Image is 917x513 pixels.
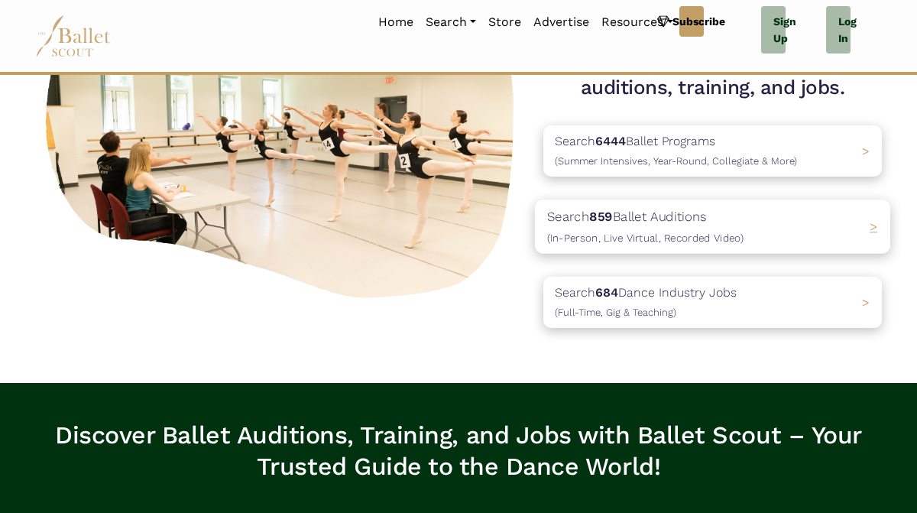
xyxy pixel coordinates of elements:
[555,307,676,318] span: (Full-Time, Gig & Teaching)
[555,283,737,322] p: Search Dance Industry Jobs
[35,420,882,483] h3: Discover Ballet Auditions, Training, and Jobs with Ballet Scout – Your Trusted Guide to the Dance...
[555,131,797,170] p: Search Ballet Programs
[862,144,870,158] span: >
[372,6,420,38] a: Home
[543,125,882,177] a: Search6444Ballet Programs(Summer Intensives, Year-Round, Collegiate & More)>
[826,6,851,54] a: Log In
[862,295,870,310] span: >
[679,6,704,37] a: Subscribe
[547,232,744,244] span: (In-Person, Live Virtual, Recorded Video)
[543,201,882,252] a: Search859Ballet Auditions(In-Person, Live Virtual, Recorded Video) >
[761,6,786,54] a: Sign Up
[595,6,679,38] a: Resources
[870,219,878,234] span: >
[420,6,482,38] a: Search
[595,285,618,300] b: 684
[657,13,669,30] img: gem.svg
[547,206,744,247] p: Search Ballet Auditions
[482,6,527,38] a: Store
[595,134,626,148] b: 6444
[672,13,725,30] span: Subscribe
[589,209,612,224] b: 859
[527,6,595,38] a: Advertise
[555,155,797,167] span: (Summer Intensives, Year-Round, Collegiate & More)
[543,277,882,328] a: Search684Dance Industry Jobs(Full-Time, Gig & Teaching) >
